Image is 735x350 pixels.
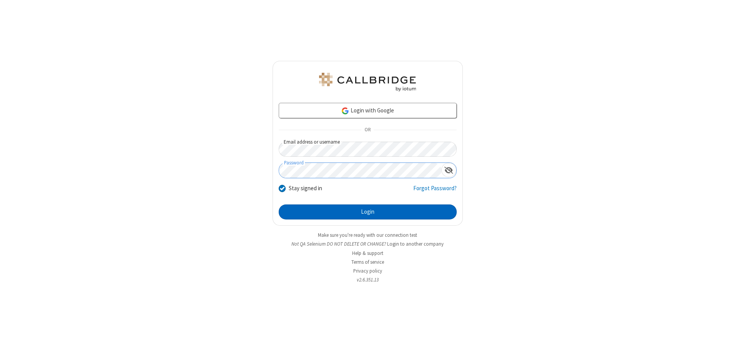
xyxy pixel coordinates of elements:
a: Make sure you're ready with our connection test [318,232,417,238]
span: OR [361,125,374,136]
input: Password [279,163,441,178]
label: Stay signed in [289,184,322,193]
a: Terms of service [351,259,384,265]
a: Login with Google [279,103,457,118]
button: Login [279,204,457,220]
li: v2.6.351.13 [273,276,463,283]
img: google-icon.png [341,107,349,115]
div: Show password [441,163,456,177]
a: Forgot Password? [413,184,457,199]
img: QA Selenium DO NOT DELETE OR CHANGE [318,73,417,91]
input: Email address or username [279,142,457,157]
a: Help & support [352,250,383,256]
a: Privacy policy [353,268,382,274]
li: Not QA Selenium DO NOT DELETE OR CHANGE? [273,240,463,248]
button: Login to another company [387,240,444,248]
